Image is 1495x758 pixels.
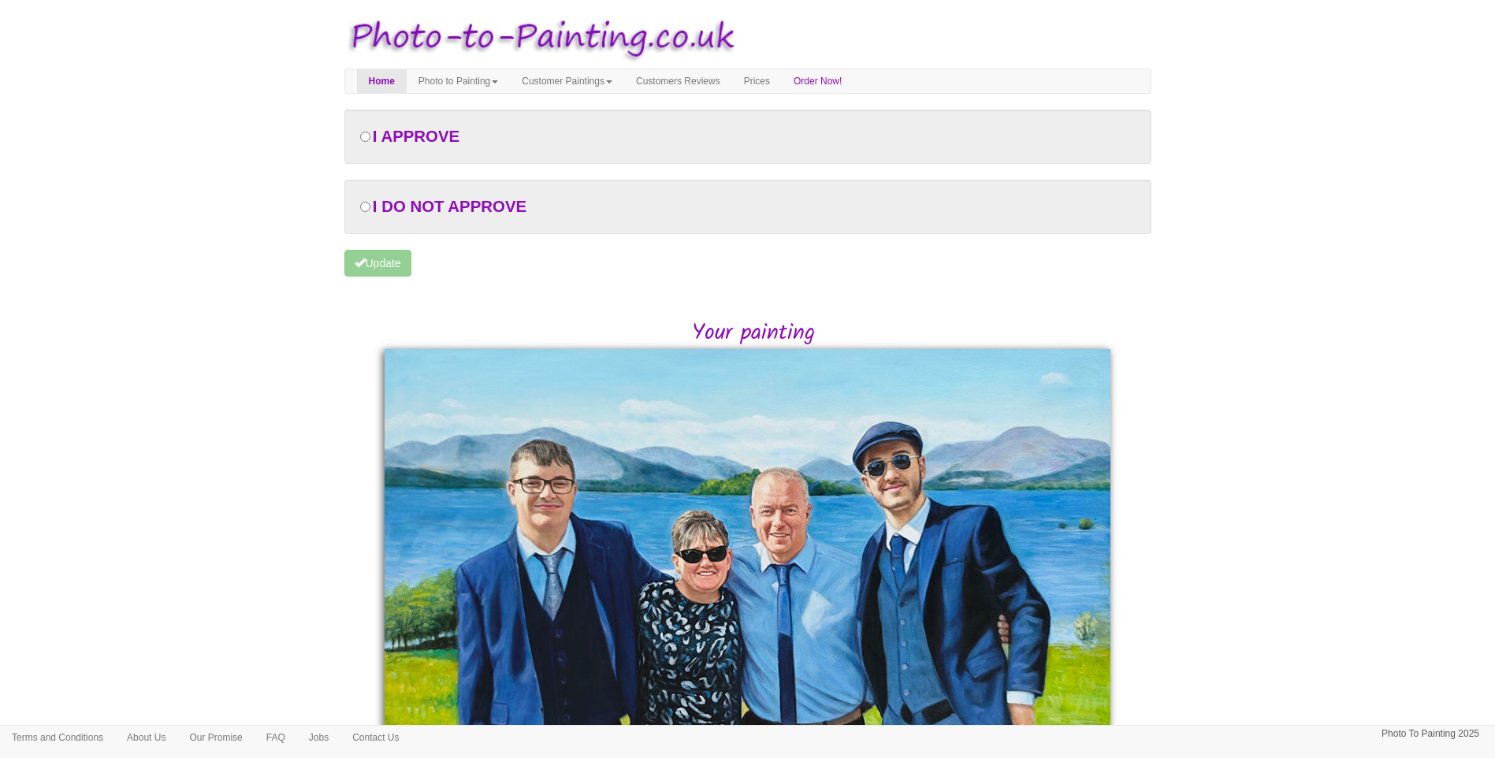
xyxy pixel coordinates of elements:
[407,69,510,93] a: Photo to Painting
[1382,726,1479,742] p: Photo To Painting 2025
[177,726,254,749] a: Our Promise
[340,726,411,749] a: Contact Us
[732,69,782,93] a: Prices
[510,69,624,93] a: Customer Paintings
[624,69,732,93] a: Customers Reviews
[297,726,340,749] a: Jobs
[115,726,177,749] a: About Us
[356,321,1151,346] h2: Your painting
[373,128,459,145] span: I APPROVE
[255,726,297,749] a: FAQ
[337,8,740,69] img: Photo to Painting
[782,69,853,93] a: Order Now!
[373,198,526,215] span: I DO NOT APPROVE
[357,69,407,93] a: Home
